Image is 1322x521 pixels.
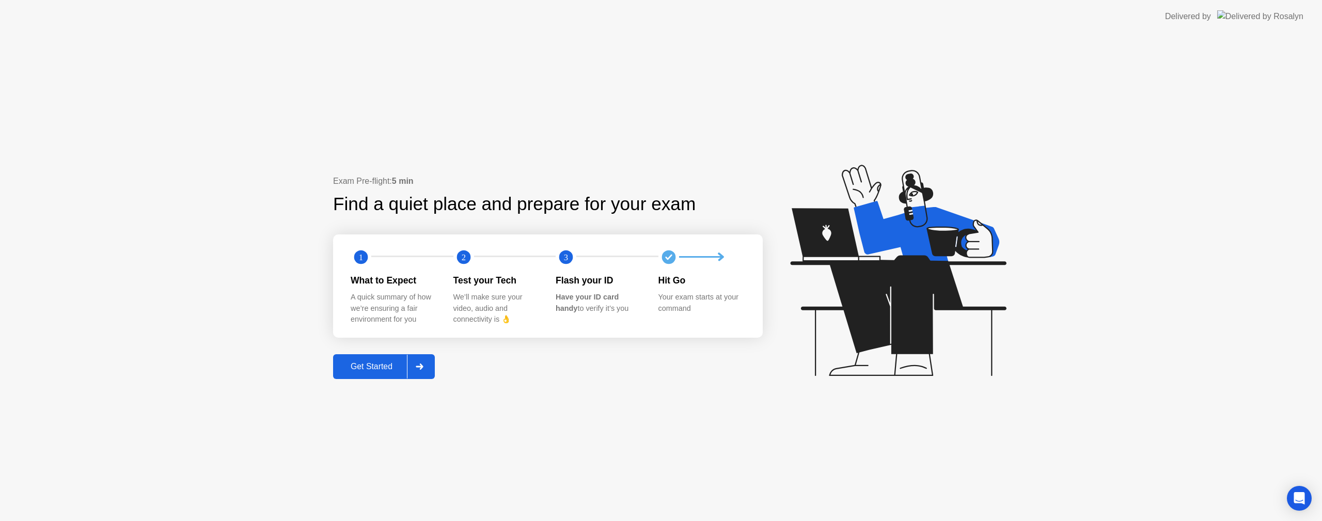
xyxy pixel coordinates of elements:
div: Your exam starts at your command [658,292,745,314]
div: Flash your ID [556,274,642,287]
text: 3 [564,252,568,262]
div: Exam Pre-flight: [333,175,763,187]
div: Hit Go [658,274,745,287]
div: What to Expect [351,274,437,287]
div: We’ll make sure your video, audio and connectivity is 👌 [453,292,540,325]
div: Open Intercom Messenger [1287,486,1312,511]
div: A quick summary of how we’re ensuring a fair environment for you [351,292,437,325]
div: Test your Tech [453,274,540,287]
div: Delivered by [1165,10,1211,23]
b: 5 min [392,177,414,185]
div: to verify it’s you [556,292,642,314]
div: Get Started [336,362,407,371]
div: Find a quiet place and prepare for your exam [333,191,697,218]
button: Get Started [333,354,435,379]
img: Delivered by Rosalyn [1217,10,1303,22]
text: 1 [359,252,363,262]
b: Have your ID card handy [556,293,619,312]
text: 2 [461,252,465,262]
